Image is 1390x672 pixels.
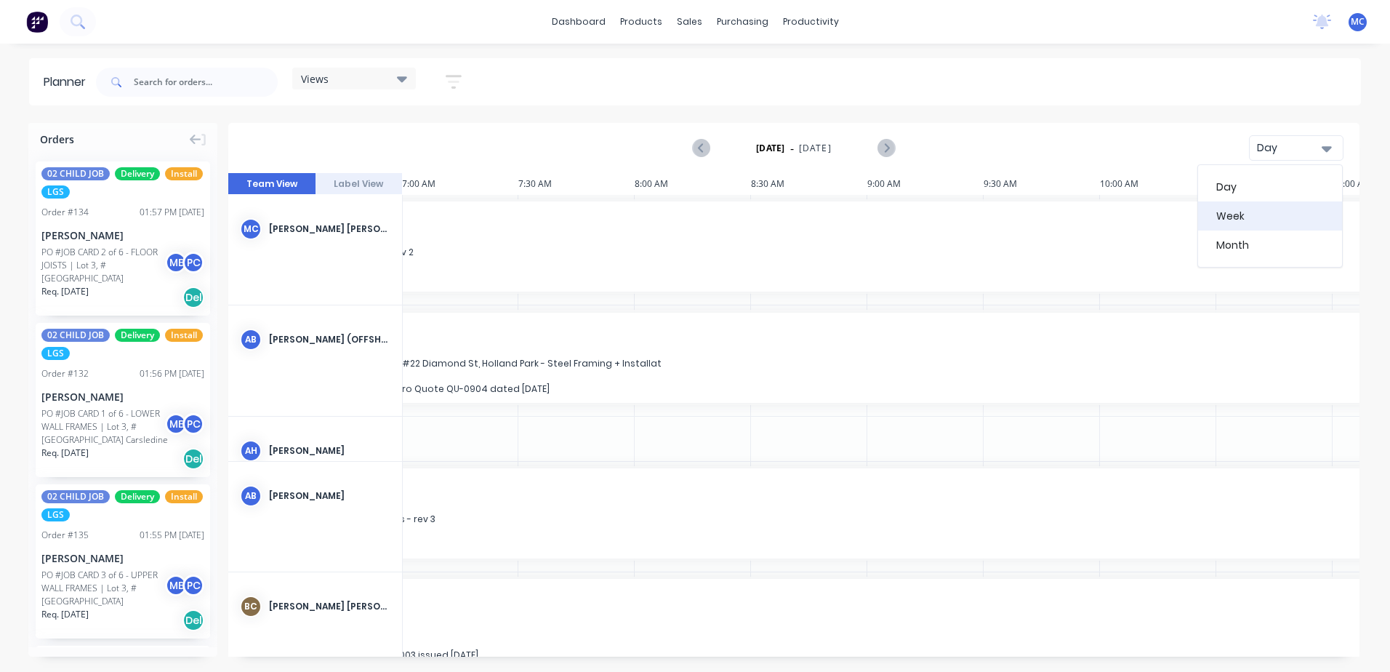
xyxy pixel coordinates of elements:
div: Month [1198,231,1342,260]
div: ME [165,252,187,273]
div: MC [240,218,262,240]
div: PO #JOB CARD 2 of 6 - FLOOR JOISTS | Lot 3, #[GEOGRAPHIC_DATA] [41,246,169,285]
div: Order # 132 [41,367,89,380]
span: 02 CHILD JOB [41,329,110,342]
div: PC [182,413,204,435]
div: 01:56 PM [DATE] [140,367,204,380]
input: Search for orders... [134,68,278,97]
div: sales [670,11,710,33]
span: 02 CHILD JOB [41,167,110,180]
div: [PERSON_NAME] [PERSON_NAME] (You) [269,223,390,236]
span: [DATE] [799,142,832,155]
span: Install [165,329,203,342]
div: [PERSON_NAME] [269,444,390,457]
span: MC [1351,15,1365,28]
div: 01:57 PM [DATE] [140,206,204,219]
button: Day [1249,135,1343,161]
div: 8:30 AM [751,173,867,195]
div: 7:30 AM [518,173,635,195]
div: [PERSON_NAME] [269,489,390,503]
button: Next page [877,139,894,157]
span: 02 CHILD JOB [41,490,110,503]
span: Orders [40,132,74,147]
div: Del [182,287,204,308]
span: Install [165,167,203,180]
button: Previous page [694,139,710,157]
span: Delivery [115,167,160,180]
div: AB [240,485,262,507]
div: 7:00 AM [402,173,518,195]
div: AH [240,440,262,462]
div: productivity [776,11,846,33]
div: products [613,11,670,33]
button: Label View [316,173,403,195]
div: [PERSON_NAME] [PERSON_NAME] [269,600,390,613]
div: PO #JOB CARD 1 of 6 - LOWER WALL FRAMES | Lot 3, #[GEOGRAPHIC_DATA] Carsledine [41,407,169,447]
div: AB [240,329,262,351]
div: [PERSON_NAME] [41,389,204,404]
div: 01:55 PM [DATE] [140,529,204,542]
div: 9:30 AM [984,173,1100,195]
div: [PERSON_NAME] [41,228,204,243]
span: LGS [41,508,70,521]
span: Req. [DATE] [41,608,89,621]
div: 10:00 AM [1100,173,1216,195]
div: Day [1257,140,1324,156]
div: Del [182,448,204,470]
span: Req. [DATE] [41,285,89,298]
span: Delivery [115,490,160,503]
div: Week [1198,201,1342,231]
div: PC [182,252,204,273]
div: BC [240,596,262,617]
div: 8:00 AM [635,173,751,195]
span: - [790,140,794,157]
div: 9:00 AM [867,173,984,195]
div: purchasing [710,11,776,33]
strong: [DATE] [756,142,785,155]
div: ME [165,575,187,596]
a: dashboard [545,11,613,33]
button: Team View [228,173,316,195]
div: [PERSON_NAME] (OFFSHORE) [269,333,390,346]
div: ME [165,413,187,435]
div: PC [182,575,204,596]
span: Req. [DATE] [41,447,89,460]
span: Views [301,71,329,87]
img: Factory [26,11,48,33]
span: LGS [41,185,70,199]
div: Del [182,609,204,631]
div: PO #JOB CARD 3 of 6 - UPPER WALL FRAMES | Lot 3, #[GEOGRAPHIC_DATA] [41,569,169,608]
span: LGS [41,347,70,360]
div: Order # 135 [41,529,89,542]
div: Planner [44,73,93,91]
div: Order # 134 [41,206,89,219]
div: Day [1198,172,1342,201]
div: [PERSON_NAME] [41,551,204,566]
span: Install [165,490,203,503]
span: Delivery [115,329,160,342]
